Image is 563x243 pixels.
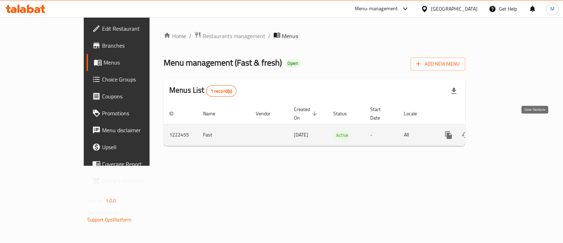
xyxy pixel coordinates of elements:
[435,103,513,124] th: Actions
[206,85,237,97] div: Total records count
[102,160,172,168] span: Coverage Report
[102,24,172,33] span: Edit Restaurant
[87,54,178,71] a: Menus
[282,32,298,40] span: Menus
[106,196,116,205] span: 1.0.0
[103,58,172,67] span: Menus
[169,85,236,97] h2: Menus List
[416,60,460,68] span: Add New Menu
[370,105,390,122] span: Start Date
[164,124,197,146] td: 1222455
[102,75,172,84] span: Choice Groups
[398,124,435,146] td: All
[203,32,265,40] span: Restaurants management
[87,20,178,37] a: Edit Restaurant
[87,105,178,122] a: Promotions
[87,215,132,224] a: Support.OpsPlatform
[102,109,172,117] span: Promotions
[333,109,356,118] span: Status
[87,139,178,156] a: Upsell
[268,32,271,40] li: /
[197,124,250,146] td: Fast
[285,59,301,68] div: Open
[169,109,183,118] span: ID
[445,83,462,99] div: Export file
[440,127,457,144] button: more
[194,31,265,41] a: Restaurants management
[102,177,172,185] span: Grocery Checklist
[457,127,474,144] button: Change Status
[164,55,282,71] span: Menu management ( Fast & fresh )
[333,131,351,139] span: Active
[550,5,555,13] span: M
[102,92,172,101] span: Coupons
[102,41,172,50] span: Branches
[87,208,120,217] span: Get support on:
[203,109,224,118] span: Name
[87,71,178,88] a: Choice Groups
[87,172,178,189] a: Grocery Checklist
[355,5,398,13] div: Menu-management
[164,31,465,41] nav: breadcrumb
[102,126,172,134] span: Menu disclaimer
[87,37,178,54] a: Branches
[87,122,178,139] a: Menu disclaimer
[102,143,172,151] span: Upsell
[189,32,191,40] li: /
[431,5,477,13] div: [GEOGRAPHIC_DATA]
[294,105,319,122] span: Created On
[285,60,301,66] span: Open
[256,109,280,118] span: Vendor
[294,130,308,139] span: [DATE]
[207,88,236,95] span: 1 record(s)
[87,88,178,105] a: Coupons
[87,156,178,172] a: Coverage Report
[164,103,513,146] table: enhanced table
[87,196,105,205] span: Version:
[404,109,426,118] span: Locale
[411,57,465,71] button: Add New Menu
[365,124,398,146] td: -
